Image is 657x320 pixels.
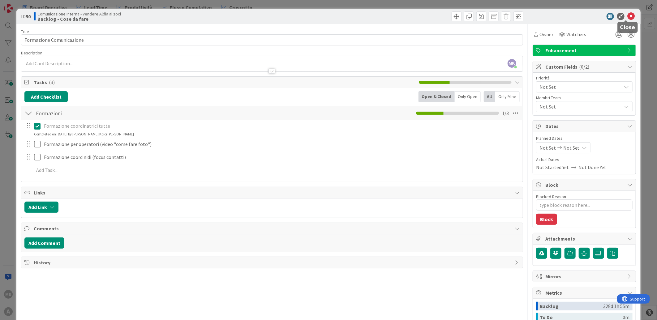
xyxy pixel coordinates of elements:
input: type card name here... [21,34,523,45]
div: Backlog [540,302,603,310]
span: History [34,259,512,266]
span: Not Set [563,144,580,151]
div: Open & Closed [419,91,455,102]
span: Mirrors [545,273,625,280]
span: Comments [34,225,512,232]
span: Not Set [539,83,619,91]
span: Enhancement [545,47,625,54]
b: 50 [26,13,31,19]
label: Blocked Reason [536,194,566,199]
span: MK [508,59,516,68]
button: Add Comment [24,237,64,249]
input: Add Checklist... [34,108,173,119]
span: Comunicazione Interna - Vendere Aldia ai soci [37,11,121,16]
span: ID [21,13,31,20]
span: Owner [539,31,553,38]
span: Metrics [545,289,625,297]
div: All [484,91,495,102]
span: Custom Fields [545,63,625,70]
h5: Close [620,24,635,30]
label: Title [21,29,29,34]
span: Not Set [539,103,622,110]
span: Block [545,181,625,189]
span: Tasks [34,79,416,86]
span: Not Started Yet [536,164,569,171]
span: 1 / 3 [502,109,509,117]
b: Backlog - Cose da fare [37,16,121,21]
button: Add Link [24,202,58,213]
div: Completed on [DATE] by [PERSON_NAME] Koici [PERSON_NAME] [34,131,134,137]
div: Priorità [536,76,633,80]
span: Support [13,1,28,8]
p: Formazione coord nidi (focus contatti) [44,154,518,161]
button: Add Checklist [24,91,68,102]
span: ( 0/2 ) [579,64,590,70]
div: Membri Team [536,96,633,100]
span: ( 3 ) [49,79,55,85]
p: Formazione per operatori (video "come fare foto") [44,141,518,148]
span: Links [34,189,512,196]
span: Description [21,50,42,56]
span: Not Done Yet [579,164,607,171]
div: Only Open [455,91,481,102]
div: 328d 1h 55m [603,302,630,310]
span: Planned Dates [536,135,633,142]
span: Watchers [566,31,586,38]
span: Actual Dates [536,156,633,163]
span: Not Set [539,144,556,151]
span: Attachments [545,235,625,242]
div: Only Mine [495,91,520,102]
span: Dates [545,122,625,130]
p: Formazione coordinatrici tutte [44,122,518,130]
button: Block [536,214,557,225]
